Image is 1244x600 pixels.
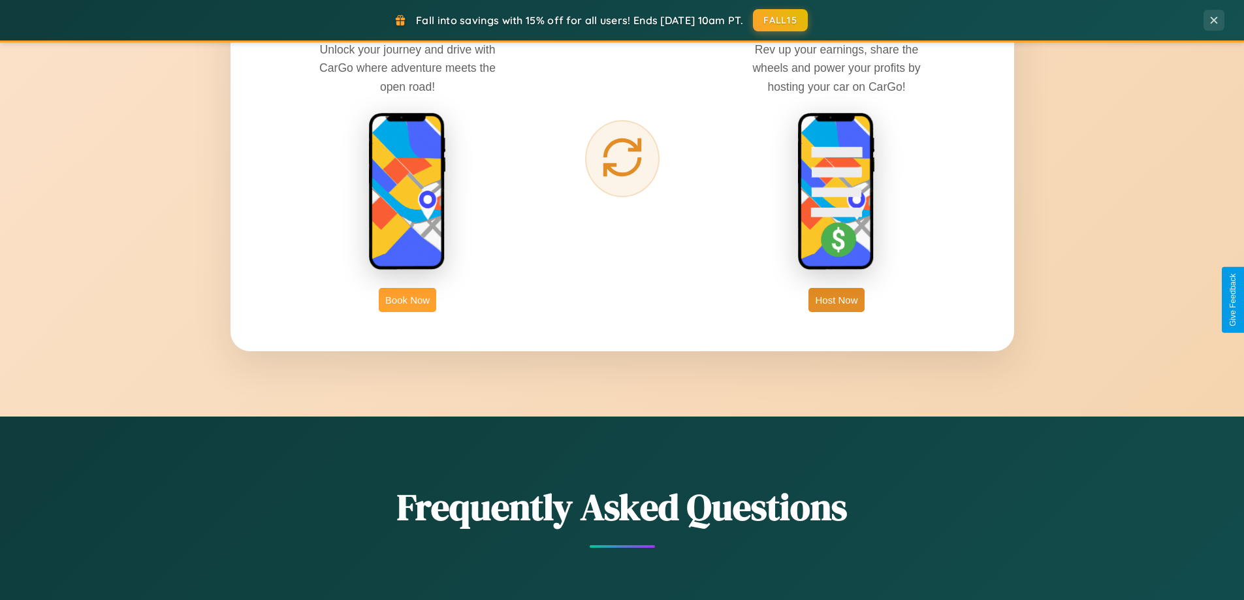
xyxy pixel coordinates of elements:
img: host phone [797,112,876,272]
p: Unlock your journey and drive with CarGo where adventure meets the open road! [310,40,505,95]
img: rent phone [368,112,447,272]
span: Fall into savings with 15% off for all users! Ends [DATE] 10am PT. [416,14,743,27]
button: FALL15 [753,9,808,31]
h2: Frequently Asked Questions [231,482,1014,532]
p: Rev up your earnings, share the wheels and power your profits by hosting your car on CarGo! [739,40,934,95]
button: Book Now [379,288,436,312]
button: Host Now [808,288,864,312]
div: Give Feedback [1228,274,1237,326]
